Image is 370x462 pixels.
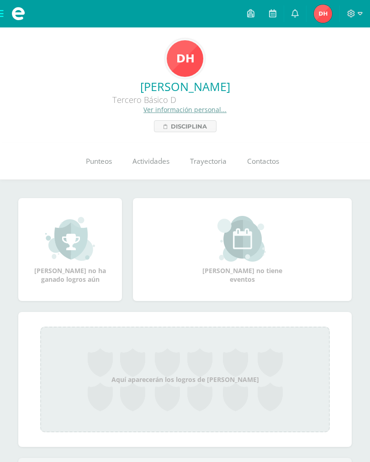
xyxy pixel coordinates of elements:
div: [PERSON_NAME] no tiene eventos [197,216,288,284]
div: Tercero Básico D [7,94,281,105]
a: Ver información personal... [143,105,227,114]
a: Punteos [75,143,122,180]
span: Punteos [86,156,112,166]
a: [PERSON_NAME] [7,79,363,94]
a: Trayectoria [180,143,237,180]
a: Actividades [122,143,180,180]
div: [PERSON_NAME] no ha ganado logros aún [27,216,113,284]
img: achievement_small.png [45,216,95,262]
span: Trayectoria [190,156,227,166]
span: Actividades [132,156,169,166]
span: Disciplina [171,121,207,132]
span: Contactos [247,156,279,166]
div: Aquí aparecerán los logros de [PERSON_NAME] [40,327,330,432]
a: Contactos [237,143,289,180]
img: bd3da0d70a36d5f23f241e45e2196fee.png [314,5,332,23]
img: e51464c67bf0061b007abad38c80c65e.png [167,40,203,77]
img: event_small.png [217,216,267,262]
a: Disciplina [154,120,217,132]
